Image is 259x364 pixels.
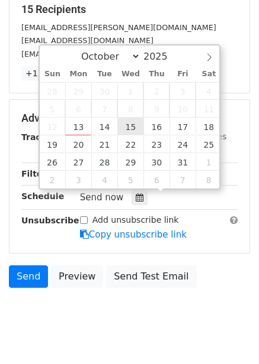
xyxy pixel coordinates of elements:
[117,135,143,153] span: October 22, 2025
[91,82,117,100] span: September 30, 2025
[80,229,187,240] a: Copy unsubscribe link
[196,135,222,153] span: October 25, 2025
[21,191,64,201] strong: Schedule
[65,70,91,78] span: Mon
[91,135,117,153] span: October 21, 2025
[65,153,91,171] span: October 27, 2025
[91,171,117,188] span: November 4, 2025
[51,265,103,288] a: Preview
[143,70,170,78] span: Thu
[170,153,196,171] span: October 31, 2025
[40,82,66,100] span: September 28, 2025
[140,51,183,62] input: Year
[170,82,196,100] span: October 3, 2025
[21,36,154,45] small: [EMAIL_ADDRESS][DOMAIN_NAME]
[91,153,117,171] span: October 28, 2025
[143,171,170,188] span: November 6, 2025
[117,70,143,78] span: Wed
[40,153,66,171] span: October 26, 2025
[117,82,143,100] span: October 1, 2025
[143,82,170,100] span: October 2, 2025
[196,153,222,171] span: November 1, 2025
[21,3,238,16] h5: 15 Recipients
[65,135,91,153] span: October 20, 2025
[21,132,61,142] strong: Tracking
[196,82,222,100] span: October 4, 2025
[9,265,48,288] a: Send
[40,100,66,118] span: October 5, 2025
[40,70,66,78] span: Sun
[170,135,196,153] span: October 24, 2025
[143,100,170,118] span: October 9, 2025
[91,70,117,78] span: Tue
[117,153,143,171] span: October 29, 2025
[117,171,143,188] span: November 5, 2025
[196,70,222,78] span: Sat
[21,112,238,125] h5: Advanced
[21,66,71,81] a: +12 more
[65,171,91,188] span: November 3, 2025
[91,100,117,118] span: October 7, 2025
[170,171,196,188] span: November 7, 2025
[170,118,196,135] span: October 17, 2025
[170,100,196,118] span: October 10, 2025
[170,70,196,78] span: Fri
[65,82,91,100] span: September 29, 2025
[92,214,179,226] label: Add unsubscribe link
[143,118,170,135] span: October 16, 2025
[91,118,117,135] span: October 14, 2025
[21,50,154,58] small: [EMAIL_ADDRESS][DOMAIN_NAME]
[21,216,79,225] strong: Unsubscribe
[40,171,66,188] span: November 2, 2025
[117,118,143,135] span: October 15, 2025
[196,118,222,135] span: October 18, 2025
[65,118,91,135] span: October 13, 2025
[40,118,66,135] span: October 12, 2025
[106,265,196,288] a: Send Test Email
[196,100,222,118] span: October 11, 2025
[196,171,222,188] span: November 8, 2025
[21,169,52,178] strong: Filters
[65,100,91,118] span: October 6, 2025
[21,23,216,32] small: [EMAIL_ADDRESS][PERSON_NAME][DOMAIN_NAME]
[40,135,66,153] span: October 19, 2025
[117,100,143,118] span: October 8, 2025
[200,307,259,364] iframe: Chat Widget
[143,135,170,153] span: October 23, 2025
[80,192,124,203] span: Send now
[143,153,170,171] span: October 30, 2025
